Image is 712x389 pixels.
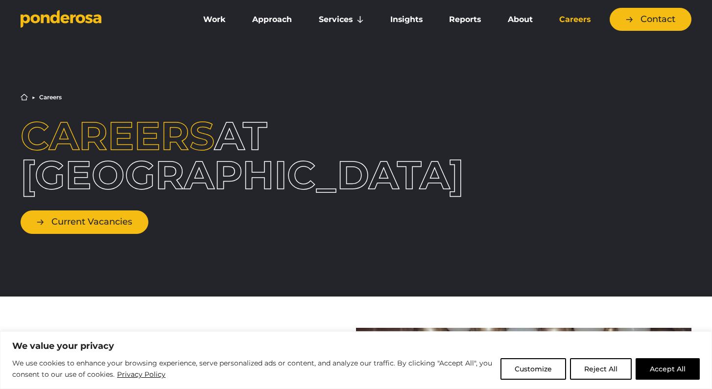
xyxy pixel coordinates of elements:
[438,9,492,30] a: Reports
[496,9,544,30] a: About
[12,358,493,381] p: We use cookies to enhance your browsing experience, serve personalized ads or content, and analyz...
[570,358,632,380] button: Reject All
[610,8,691,31] a: Contact
[21,93,28,101] a: Home
[21,210,148,233] a: Current Vacancies
[636,358,700,380] button: Accept All
[21,112,214,160] span: Careers
[192,9,237,30] a: Work
[21,116,291,195] h1: at [GEOGRAPHIC_DATA]
[21,10,177,29] a: Go to homepage
[379,9,434,30] a: Insights
[548,9,602,30] a: Careers
[500,358,566,380] button: Customize
[12,340,700,352] p: We value your privacy
[308,9,375,30] a: Services
[117,368,166,380] a: Privacy Policy
[241,9,303,30] a: Approach
[32,94,35,100] li: ▶︎
[39,94,62,100] li: Careers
